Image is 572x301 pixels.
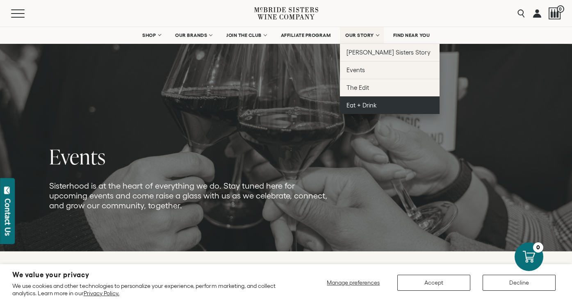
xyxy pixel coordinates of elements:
a: [PERSON_NAME] Sisters Story [340,43,440,61]
a: OUR STORY [340,27,384,43]
p: Sisterhood is at the heart of everything we do. Stay tuned here for upcoming events and come rais... [49,181,331,210]
span: The Edit [346,84,369,91]
span: JOIN THE CLUB [226,32,262,38]
a: Privacy Policy. [84,290,119,296]
span: [PERSON_NAME] Sisters Story [346,49,431,56]
span: Eat + Drink [346,102,377,109]
button: Manage preferences [322,275,385,291]
span: OUR STORY [345,32,374,38]
a: Eat + Drink [340,96,440,114]
span: Events [49,142,106,171]
span: Events [346,66,365,73]
a: The Edit [340,79,440,96]
div: Contact Us [4,198,12,236]
button: Mobile Menu Trigger [11,9,41,18]
span: FIND NEAR YOU [393,32,430,38]
a: FIND NEAR YOU [388,27,435,43]
h2: We value your privacy [12,271,294,278]
span: 0 [557,5,564,13]
div: 0 [533,242,543,253]
span: SHOP [142,32,156,38]
a: Events [340,61,440,79]
span: Manage preferences [327,279,380,286]
button: Accept [397,275,470,291]
a: OUR BRANDS [170,27,217,43]
button: Decline [483,275,556,291]
span: OUR BRANDS [175,32,207,38]
span: AFFILIATE PROGRAM [281,32,331,38]
a: SHOP [137,27,166,43]
a: JOIN THE CLUB [221,27,271,43]
p: We use cookies and other technologies to personalize your experience, perform marketing, and coll... [12,282,294,297]
a: AFFILIATE PROGRAM [276,27,336,43]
